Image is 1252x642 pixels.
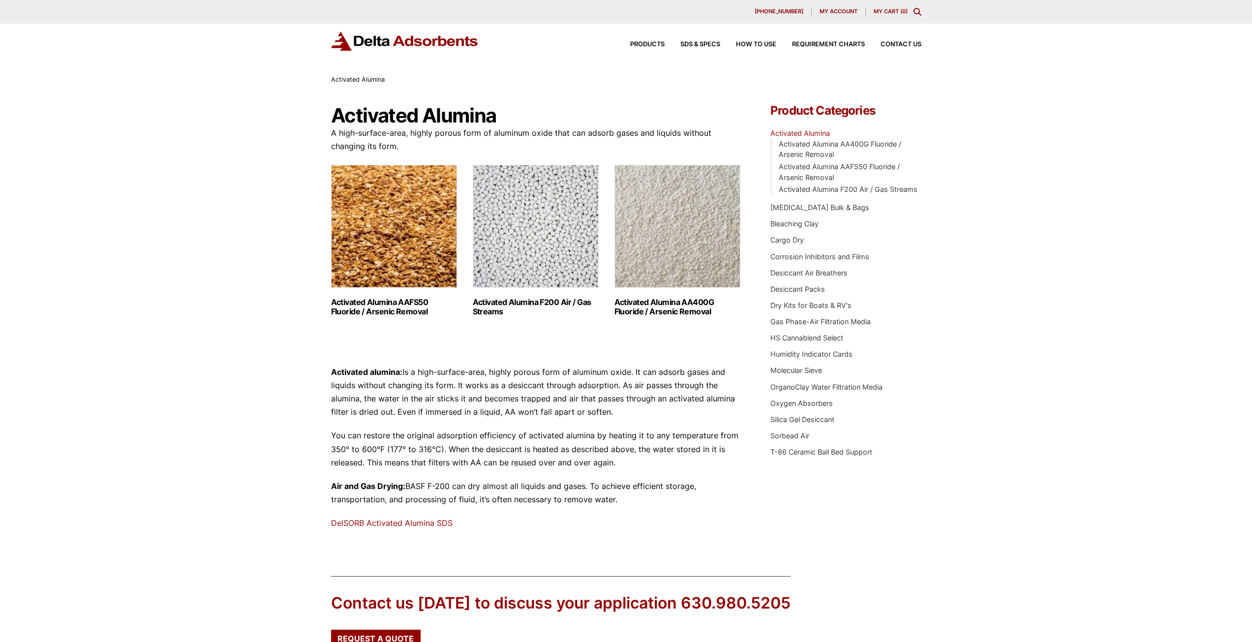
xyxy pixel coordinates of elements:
[473,298,599,316] h2: Activated Alumina F200 Air / Gas Streams
[630,41,665,48] span: Products
[331,165,457,316] a: Visit product category Activated Alumina AAFS50 Fluoride / Arsenic Removal
[770,269,848,277] a: Desiccant Air Breathers
[665,41,720,48] a: SDS & SPECS
[331,481,405,491] strong: Air and Gas Drying:
[736,41,776,48] span: How to Use
[779,162,900,182] a: Activated Alumina AAFS50 Fluoride / Arsenic Removal
[770,399,833,407] a: Oxygen Absorbers
[720,41,776,48] a: How to Use
[755,9,803,14] span: [PHONE_NUMBER]
[331,105,741,126] h1: Activated Alumina
[614,165,740,288] img: Activated Alumina AA400G Fluoride / Arsenic Removal
[902,8,906,15] span: 0
[770,203,869,212] a: [MEDICAL_DATA] Bulk & Bags
[770,236,804,244] a: Cargo Dry
[614,165,740,316] a: Visit product category Activated Alumina AA400G Fluoride / Arsenic Removal
[331,366,741,419] p: Is a high-surface-area, highly porous form of aluminum oxide. It can adsorb gases and liquids wit...
[614,298,740,316] h2: Activated Alumina AA400G Fluoride / Arsenic Removal
[779,140,901,159] a: Activated Alumina AA400G Fluoride / Arsenic Removal
[331,76,385,83] span: Activated Alumina
[792,41,865,48] span: Requirement Charts
[820,9,857,14] span: My account
[770,383,883,391] a: OrganoClay Water Filtration Media
[770,448,872,456] a: T-86 Ceramic Ball Bed Support
[747,8,812,16] a: [PHONE_NUMBER]
[770,317,871,326] a: Gas Phase-Air Filtration Media
[865,41,921,48] a: Contact Us
[770,350,853,358] a: Humidity Indicator Cards
[331,165,457,288] img: Activated Alumina AAFS50 Fluoride / Arsenic Removal
[776,41,865,48] a: Requirement Charts
[680,41,720,48] span: SDS & SPECS
[914,8,921,16] div: Toggle Modal Content
[770,301,852,309] a: Dry Kits for Boats & RV's
[473,165,599,316] a: Visit product category Activated Alumina F200 Air / Gas Streams
[881,41,921,48] span: Contact Us
[770,129,830,137] a: Activated Alumina
[331,126,741,153] p: A high-surface-area, highly porous form of aluminum oxide that can adsorb gases and liquids witho...
[770,431,809,440] a: Sorbead Air
[812,8,866,16] a: My account
[874,8,908,15] a: My Cart (0)
[473,165,599,288] img: Activated Alumina F200 Air / Gas Streams
[331,518,453,528] a: DelSORB Activated Alumina SDS
[770,366,822,374] a: Molecular Sieve
[770,105,921,117] h4: Product Categories
[770,252,869,261] a: Corrosion Inhibitors and Films
[331,592,791,614] div: Contact us [DATE] to discuss your application 630.980.5205
[770,415,834,424] a: Silica Gel Desiccant
[770,219,819,228] a: Bleaching Clay
[779,185,917,193] a: Activated Alumina F200 Air / Gas Streams
[614,41,665,48] a: Products
[331,367,402,377] strong: Activated alumina:
[331,298,457,316] h2: Activated Alumina AAFS50 Fluoride / Arsenic Removal
[331,31,479,51] img: Delta Adsorbents
[331,429,741,469] p: You can restore the original adsorption efficiency of activated alumina by heating it to any temp...
[770,285,825,293] a: Desiccant Packs
[331,480,741,506] p: BASF F-200 can dry almost all liquids and gases. To achieve efficient storage, transportation, an...
[770,334,843,342] a: HS Cannablend Select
